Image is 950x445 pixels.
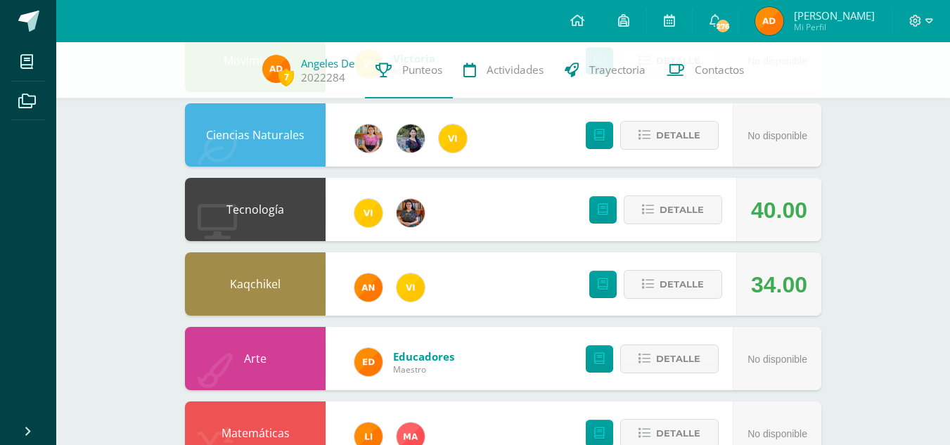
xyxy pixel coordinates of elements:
img: f428c1eda9873657749a26557ec094a8.png [397,273,425,302]
span: Maestro [393,363,454,375]
button: Detalle [624,270,722,299]
span: Detalle [656,346,700,372]
div: Arte [185,327,326,390]
span: Actividades [487,63,544,77]
button: Detalle [624,195,722,224]
img: b2b209b5ecd374f6d147d0bc2cef63fa.png [397,124,425,153]
div: 40.00 [751,179,807,242]
span: 7 [278,68,294,86]
img: ed927125212876238b0630303cb5fd71.png [354,348,383,376]
img: 6e5d2a59b032968e530f96f4f3ce5ba6.png [262,55,290,83]
span: Punteos [402,63,442,77]
span: Trayectoria [589,63,646,77]
a: Educadores [393,349,454,363]
span: 276 [715,18,731,34]
span: Detalle [656,122,700,148]
div: Tecnología [185,178,326,241]
span: Contactos [695,63,744,77]
span: Detalle [660,271,704,297]
a: Contactos [656,42,755,98]
img: e8319d1de0642b858999b202df7e829e.png [354,124,383,153]
a: Actividades [453,42,554,98]
a: 2022284 [301,70,345,85]
img: f428c1eda9873657749a26557ec094a8.png [354,199,383,227]
div: Ciencias Naturales [185,103,326,167]
a: Punteos [365,42,453,98]
img: f428c1eda9873657749a26557ec094a8.png [439,124,467,153]
a: Trayectoria [554,42,656,98]
div: Kaqchikel [185,252,326,316]
div: 34.00 [751,253,807,316]
span: No disponible [747,354,807,365]
span: No disponible [747,428,807,439]
a: Angeles De [301,56,354,70]
span: Detalle [660,197,704,223]
button: Detalle [620,121,719,150]
img: 60a759e8b02ec95d430434cf0c0a55c7.png [397,199,425,227]
span: No disponible [747,130,807,141]
span: [PERSON_NAME] [794,8,875,22]
img: fc6731ddebfef4a76f049f6e852e62c4.png [354,273,383,302]
button: Detalle [620,344,719,373]
span: Mi Perfil [794,21,875,33]
img: 6e5d2a59b032968e530f96f4f3ce5ba6.png [755,7,783,35]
